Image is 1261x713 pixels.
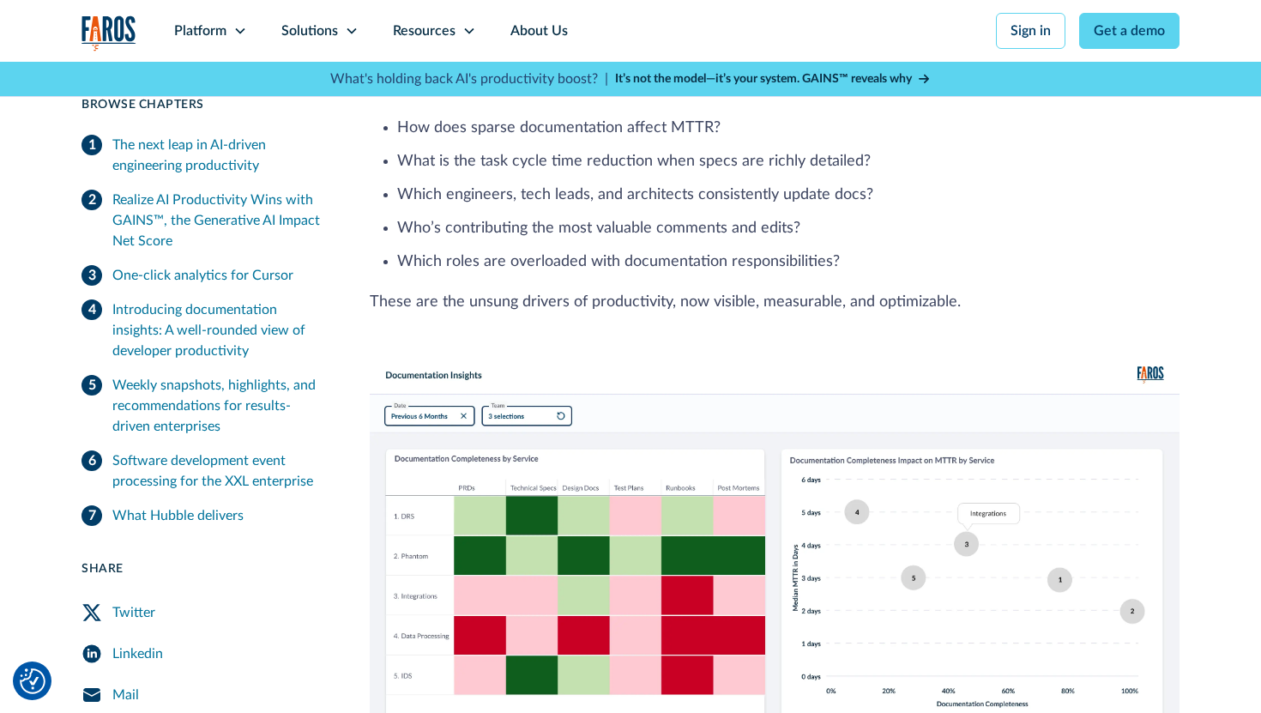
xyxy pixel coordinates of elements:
[81,258,329,293] a: One-click analytics for Cursor
[81,368,329,444] a: Weekly snapshots, highlights, and recommendations for results-driven enterprises
[81,96,329,114] div: Browse Chapters
[174,21,226,41] div: Platform
[20,668,45,694] img: Revisit consent button
[615,70,931,88] a: It’s not the model—it’s your system. GAINS™ reveals why
[112,299,329,361] div: Introducing documentation insights: A well-rounded view of developer productivity
[112,644,163,664] div: Linkedin
[81,592,329,633] a: Twitter Share
[81,560,329,578] div: Share
[1079,13,1180,49] a: Get a demo
[112,265,293,286] div: One-click analytics for Cursor
[81,183,329,258] a: Realize AI Productivity Wins with GAINS™, the Generative AI Impact Net Score
[81,633,329,674] a: LinkedIn Share
[615,73,912,85] strong: It’s not the model—it’s your system. GAINS™ reveals why
[81,498,329,533] a: What Hubble delivers
[397,251,1180,274] li: Which roles are overloaded with documentation responsibilities?
[370,291,1180,314] p: These are the unsung drivers of productivity, now visible, measurable, and optimizable.
[397,117,1180,140] li: How does sparse documentation affect MTTR?
[112,375,329,437] div: Weekly snapshots, highlights, and recommendations for results-driven enterprises
[112,602,155,623] div: Twitter
[20,668,45,694] button: Cookie Settings
[996,13,1065,49] a: Sign in
[397,184,1180,207] li: Which engineers, tech leads, and architects consistently update docs?
[112,505,244,526] div: What Hubble delivers
[330,69,608,89] p: What's holding back AI's productivity boost? |
[81,15,136,51] a: home
[81,444,329,498] a: Software development event processing for the XXL enterprise
[81,15,136,51] img: Logo of the analytics and reporting company Faros.
[81,293,329,368] a: Introducing documentation insights: A well-rounded view of developer productivity
[112,450,329,492] div: Software development event processing for the XXL enterprise
[112,190,329,251] div: Realize AI Productivity Wins with GAINS™, the Generative AI Impact Net Score
[397,150,1180,173] li: What is the task cycle time reduction when specs are richly detailed?
[81,128,329,183] a: The next leap in AI-driven engineering productivity
[393,21,456,41] div: Resources
[281,21,338,41] div: Solutions
[112,135,329,176] div: The next leap in AI-driven engineering productivity
[397,217,1180,240] li: Who’s contributing the most valuable comments and edits?
[112,685,139,705] div: Mail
